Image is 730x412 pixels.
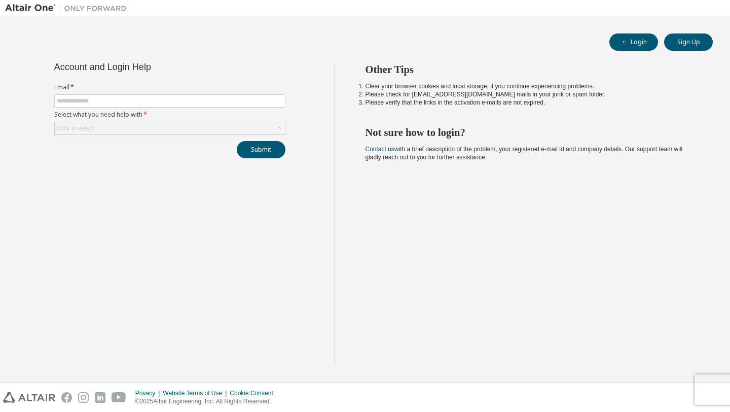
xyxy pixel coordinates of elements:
[5,3,132,13] img: Altair One
[230,389,279,397] div: Cookie Consent
[366,90,695,98] li: Please check for [EMAIL_ADDRESS][DOMAIN_NAME] mails in your junk or spam folder.
[112,392,126,403] img: youtube.svg
[237,141,285,158] button: Submit
[135,389,163,397] div: Privacy
[366,98,695,107] li: Please verify that the links in the activation e-mails are not expired.
[78,392,89,403] img: instagram.svg
[55,122,285,134] div: Click to select
[366,82,695,90] li: Clear your browser cookies and local storage, if you continue experiencing problems.
[61,392,72,403] img: facebook.svg
[366,63,695,76] h2: Other Tips
[366,146,683,161] span: with a brief description of the problem, your registered e-mail id and company details. Our suppo...
[664,33,713,51] button: Sign Up
[366,146,394,153] a: Contact us
[54,83,285,91] label: Email
[54,63,239,71] div: Account and Login Help
[135,397,279,406] p: © 2025 Altair Engineering, Inc. All Rights Reserved.
[163,389,230,397] div: Website Terms of Use
[95,392,105,403] img: linkedin.svg
[54,111,285,119] label: Select what you need help with
[609,33,658,51] button: Login
[57,124,94,132] div: Click to select
[3,392,55,403] img: altair_logo.svg
[366,126,695,139] h2: Not sure how to login?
